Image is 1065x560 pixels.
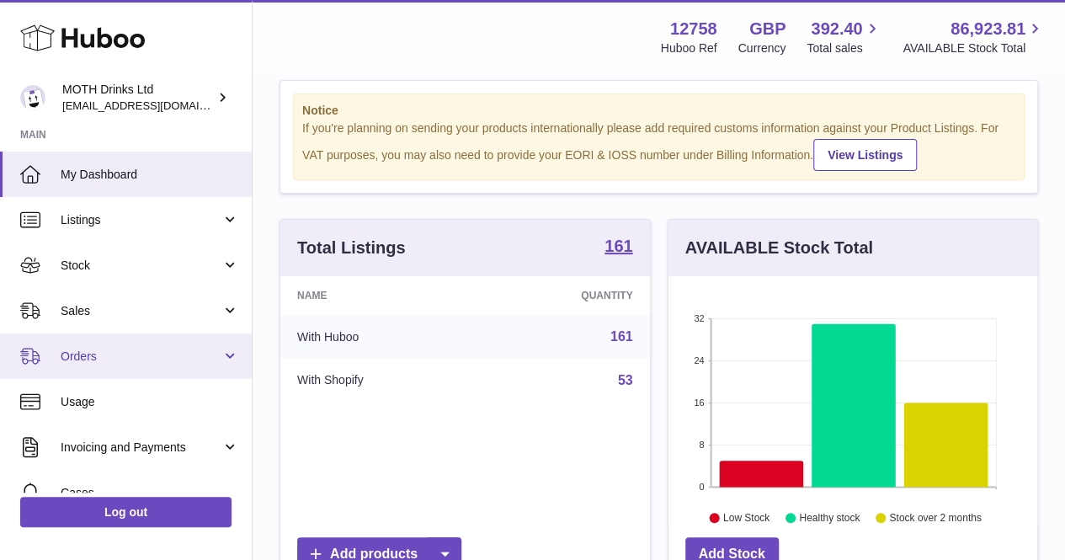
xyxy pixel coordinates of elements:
span: AVAILABLE Stock Total [903,40,1045,56]
strong: 161 [604,237,632,254]
text: Healthy stock [799,512,860,524]
th: Name [280,276,479,315]
strong: GBP [749,18,785,40]
div: Huboo Ref [661,40,717,56]
a: Log out [20,497,232,527]
span: Listings [61,212,221,228]
text: Stock over 2 months [889,512,981,524]
a: View Listings [813,139,917,171]
h3: AVAILABLE Stock Total [685,237,873,259]
span: Invoicing and Payments [61,440,221,456]
span: Total sales [807,40,881,56]
td: With Shopify [280,359,479,403]
span: Orders [61,349,221,365]
a: 392.40 Total sales [807,18,881,56]
a: 86,923.81 AVAILABLE Stock Total [903,18,1045,56]
th: Quantity [479,276,649,315]
strong: 12758 [670,18,717,40]
img: orders@mothdrinks.com [20,85,45,110]
div: Currency [738,40,786,56]
strong: Notice [302,103,1015,119]
span: 392.40 [811,18,862,40]
text: Low Stock [722,512,769,524]
text: 24 [694,355,704,365]
text: 32 [694,313,704,323]
td: With Huboo [280,315,479,359]
span: Stock [61,258,221,274]
div: If you're planning on sending your products internationally please add required customs informati... [302,120,1015,171]
span: Sales [61,303,221,319]
text: 16 [694,397,704,408]
text: 8 [699,440,704,450]
a: 161 [604,237,632,258]
span: 86,923.81 [951,18,1025,40]
a: 161 [610,329,633,344]
div: MOTH Drinks Ltd [62,82,214,114]
span: My Dashboard [61,167,239,183]
h3: Total Listings [297,237,406,259]
span: Cases [61,485,239,501]
span: [EMAIL_ADDRESS][DOMAIN_NAME] [62,99,248,112]
span: Usage [61,394,239,410]
a: 53 [618,373,633,387]
text: 0 [699,482,704,492]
